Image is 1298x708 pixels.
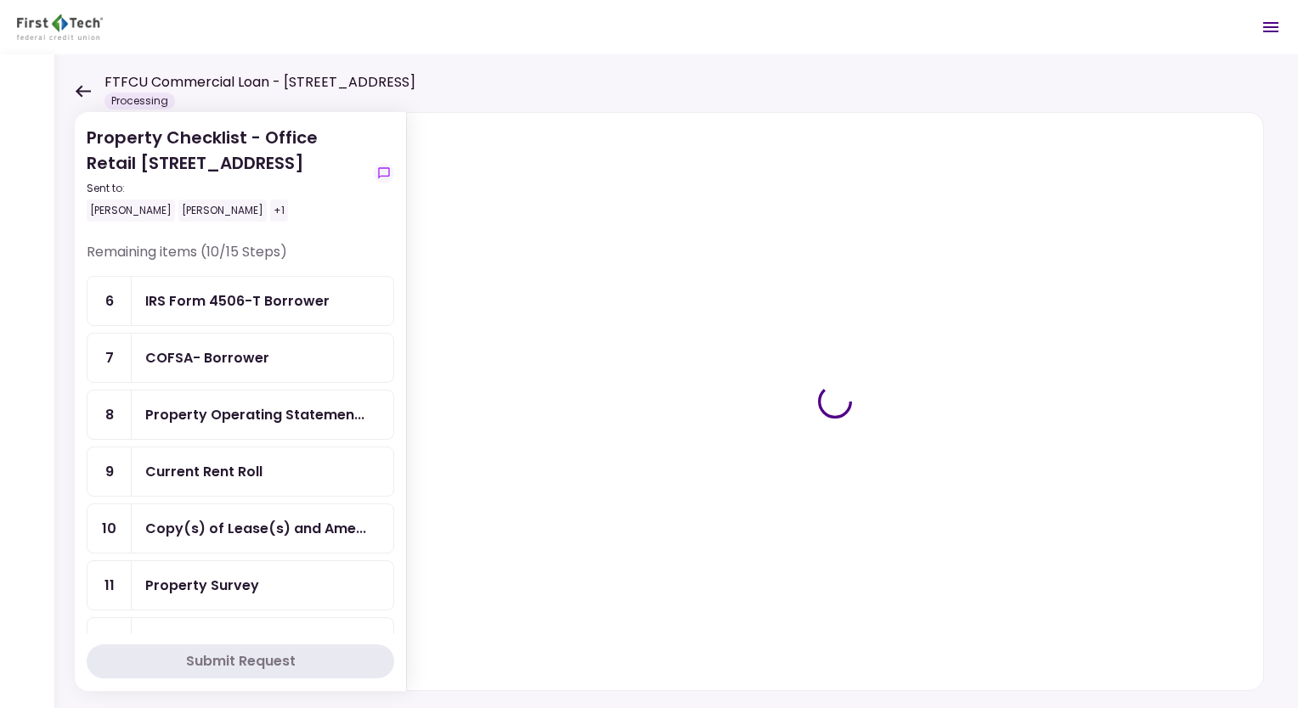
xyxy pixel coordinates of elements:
div: Processing [104,93,175,110]
div: Current Rent Roll [145,461,262,482]
button: Submit Request [87,644,394,678]
div: Prior Environmental Phase I and/or Phase II [145,632,345,653]
div: [PERSON_NAME] [178,199,267,222]
div: Copy(s) of Lease(s) and Amendment(s) [145,518,366,539]
div: 8 [87,391,132,439]
div: IRS Form 4506-T Borrower [145,290,330,312]
img: Partner icon [17,14,103,40]
h1: FTFCU Commercial Loan - [STREET_ADDRESS] [104,72,415,93]
div: 12 [87,618,132,666]
a: 10Copy(s) of Lease(s) and Amendment(s) [87,503,394,553]
a: 12Prior Environmental Phase I and/or Phase II [87,617,394,667]
div: 6 [87,277,132,325]
div: Property Operating Statements [145,404,364,425]
button: Open menu [1250,7,1291,48]
div: Property Checklist - Office Retail [STREET_ADDRESS] [87,125,367,222]
a: 8Property Operating Statements [87,390,394,440]
div: 11 [87,561,132,610]
div: 9 [87,447,132,496]
div: Submit Request [186,651,296,671]
div: 10 [87,504,132,553]
a: 6IRS Form 4506-T Borrower [87,276,394,326]
div: Sent to: [87,181,367,196]
a: 9Current Rent Roll [87,447,394,497]
div: Remaining items (10/15 Steps) [87,242,394,276]
a: 11Property Survey [87,560,394,610]
div: +1 [270,199,288,222]
div: 7 [87,334,132,382]
button: show-messages [374,163,394,183]
a: 7COFSA- Borrower [87,333,394,383]
div: Property Survey [145,575,259,596]
div: [PERSON_NAME] [87,199,175,222]
div: COFSA- Borrower [145,347,269,368]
